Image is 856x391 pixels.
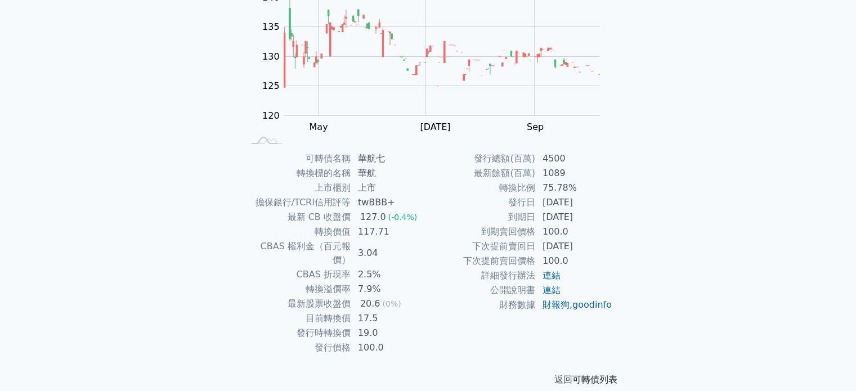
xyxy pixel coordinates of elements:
[428,268,536,283] td: 詳細發行辦法
[536,151,613,166] td: 4500
[572,299,612,310] a: goodinfo
[351,195,428,210] td: twBBB+
[382,299,401,308] span: (0%)
[543,299,570,310] a: 財報狗
[244,340,351,355] td: 發行價格
[543,285,561,295] a: 連結
[358,297,383,311] div: 20.6
[262,80,280,91] tspan: 125
[351,181,428,195] td: 上市
[428,224,536,239] td: 到期賣回價格
[309,122,328,132] tspan: May
[536,210,613,224] td: [DATE]
[536,254,613,268] td: 100.0
[543,270,561,281] a: 連結
[244,267,351,282] td: CBAS 折現率
[351,340,428,355] td: 100.0
[428,298,536,312] td: 財務數據
[358,210,388,224] div: 127.0
[428,151,536,166] td: 發行總額(百萬)
[800,337,856,391] iframe: Chat Widget
[244,282,351,296] td: 轉換溢價率
[244,296,351,311] td: 最新股票收盤價
[244,210,351,224] td: 最新 CB 收盤價
[351,224,428,239] td: 117.71
[428,239,536,254] td: 下次提前賣回日
[572,374,617,385] a: 可轉債列表
[800,337,856,391] div: 聊天小工具
[244,181,351,195] td: 上市櫃別
[351,239,428,267] td: 3.04
[230,373,626,386] p: 返回
[244,326,351,340] td: 發行時轉換價
[527,122,544,132] tspan: Sep
[244,224,351,239] td: 轉換價值
[351,166,428,181] td: 華航
[262,21,280,32] tspan: 135
[351,282,428,296] td: 7.9%
[388,213,418,222] span: (-0.4%)
[428,166,536,181] td: 最新餘額(百萬)
[536,298,613,312] td: ,
[428,283,536,298] td: 公開說明書
[428,195,536,210] td: 發行日
[351,326,428,340] td: 19.0
[536,239,613,254] td: [DATE]
[351,311,428,326] td: 17.5
[262,110,280,121] tspan: 120
[351,151,428,166] td: 華航七
[428,210,536,224] td: 到期日
[351,267,428,282] td: 2.5%
[536,166,613,181] td: 1089
[244,151,351,166] td: 可轉債名稱
[244,166,351,181] td: 轉換標的名稱
[244,311,351,326] td: 目前轉換價
[536,195,613,210] td: [DATE]
[244,239,351,267] td: CBAS 權利金（百元報價）
[428,254,536,268] td: 下次提前賣回價格
[244,195,351,210] td: 擔保銀行/TCRI信用評等
[536,224,613,239] td: 100.0
[262,51,280,62] tspan: 130
[420,122,450,132] tspan: [DATE]
[536,181,613,195] td: 75.78%
[428,181,536,195] td: 轉換比例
